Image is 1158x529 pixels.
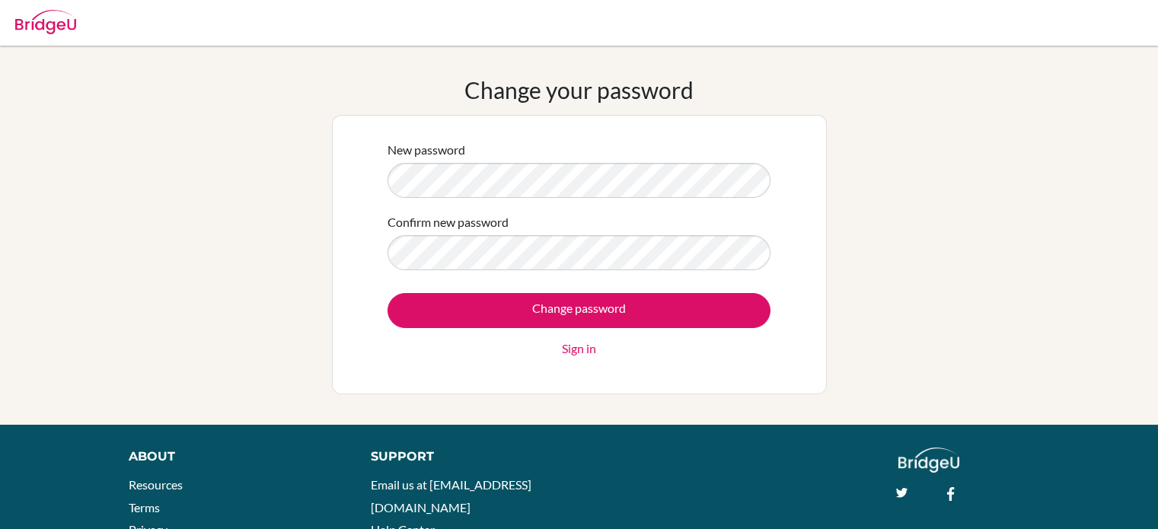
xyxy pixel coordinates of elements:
label: New password [388,141,465,159]
div: Support [371,448,563,466]
a: Terms [129,500,160,515]
a: Sign in [562,339,596,358]
div: About [129,448,337,466]
label: Confirm new password [388,213,509,231]
h1: Change your password [464,76,694,104]
input: Change password [388,293,770,328]
img: logo_white@2x-f4f0deed5e89b7ecb1c2cc34c3e3d731f90f0f143d5ea2071677605dd97b5244.png [898,448,960,473]
img: Bridge-U [15,10,76,34]
a: Email us at [EMAIL_ADDRESS][DOMAIN_NAME] [371,477,531,515]
a: Resources [129,477,183,492]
